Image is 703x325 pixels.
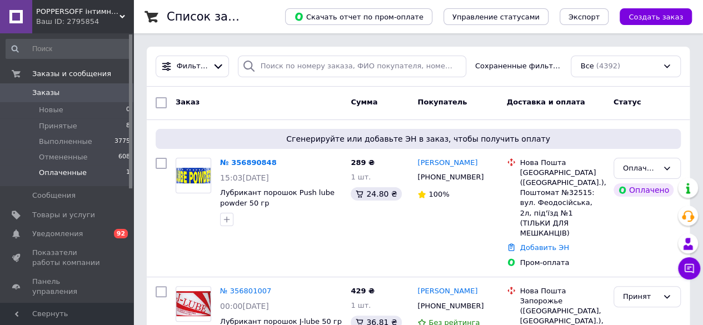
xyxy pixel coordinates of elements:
button: Экспорт [560,8,609,25]
a: Добавить ЭН [520,243,569,252]
span: 92 [114,229,128,238]
button: Управление статусами [443,8,549,25]
div: Нова Пошта [520,158,605,168]
div: Оплаченный [623,163,658,174]
span: Сгенерируйте или добавьте ЭН в заказ, чтобы получить оплату [160,133,676,144]
span: 1 шт. [351,173,371,181]
div: Пром-оплата [520,258,605,268]
a: Лубрикант порошок Push lube powder 50 гр [220,188,335,207]
span: 15:03[DATE] [220,173,269,182]
span: 289 ₴ [351,158,375,167]
span: 8 [126,121,130,131]
input: Поиск [6,39,131,59]
span: 429 ₴ [351,287,375,295]
span: Сохраненные фильтры: [475,61,562,72]
span: Покупатель [417,98,467,106]
span: POPPERSOFF інтимні товари [36,7,119,17]
span: Товары и услуги [32,210,95,220]
span: 100% [428,190,449,198]
a: № 356801007 [220,287,271,295]
span: Панель управления [32,277,103,297]
span: Заказы [32,88,59,98]
a: Фото товару [176,158,211,193]
span: Все [580,61,594,72]
img: Фото товару [176,291,211,316]
input: Поиск по номеру заказа, ФИО покупателя, номеру телефона, Email, номеру накладной [238,56,466,77]
h1: Список заказов [167,10,262,23]
a: [PERSON_NAME] [417,158,477,168]
a: [PERSON_NAME] [417,286,477,297]
div: Оплачено [614,183,674,197]
span: Выполненные [39,137,92,147]
div: Нова Пошта [520,286,605,296]
span: Показатели работы компании [32,248,103,268]
div: Ваш ID: 2795854 [36,17,133,27]
span: Заказ [176,98,200,106]
span: Статус [614,98,641,106]
span: Фильтры [177,61,208,72]
span: Отмененные [39,152,87,162]
span: Экспорт [569,13,600,21]
a: Фото товару [176,286,211,322]
span: Оплаченные [39,168,87,178]
span: (4392) [596,62,620,70]
span: 3775 [114,137,130,147]
div: [GEOGRAPHIC_DATA] ([GEOGRAPHIC_DATA].), Поштомат №32515: вул. Феодосійська, 2л, під'їзд №1 (ТІЛЬК... [520,168,605,238]
span: 0 [126,105,130,115]
div: [PHONE_NUMBER] [415,170,486,184]
span: Скачать отчет по пром-оплате [294,12,423,22]
button: Скачать отчет по пром-оплате [285,8,432,25]
span: Заказы и сообщения [32,69,111,79]
div: [PHONE_NUMBER] [415,299,486,313]
span: Сообщения [32,191,76,201]
div: 24.80 ₴ [351,187,401,201]
button: Создать заказ [620,8,692,25]
button: Чат с покупателем [678,257,700,279]
span: Управление статусами [452,13,540,21]
span: 00:00[DATE] [220,302,269,311]
span: 608 [118,152,130,162]
span: Сумма [351,98,377,106]
span: Уведомления [32,229,83,239]
span: Доставка и оплата [507,98,585,106]
span: Создать заказ [629,13,683,21]
a: № 356890848 [220,158,277,167]
span: 1 шт. [351,301,371,309]
div: Принят [623,291,658,303]
a: Создать заказ [609,12,692,21]
span: Принятые [39,121,77,131]
img: Фото товару [176,168,211,183]
span: Новые [39,105,63,115]
span: 1 [126,168,130,178]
